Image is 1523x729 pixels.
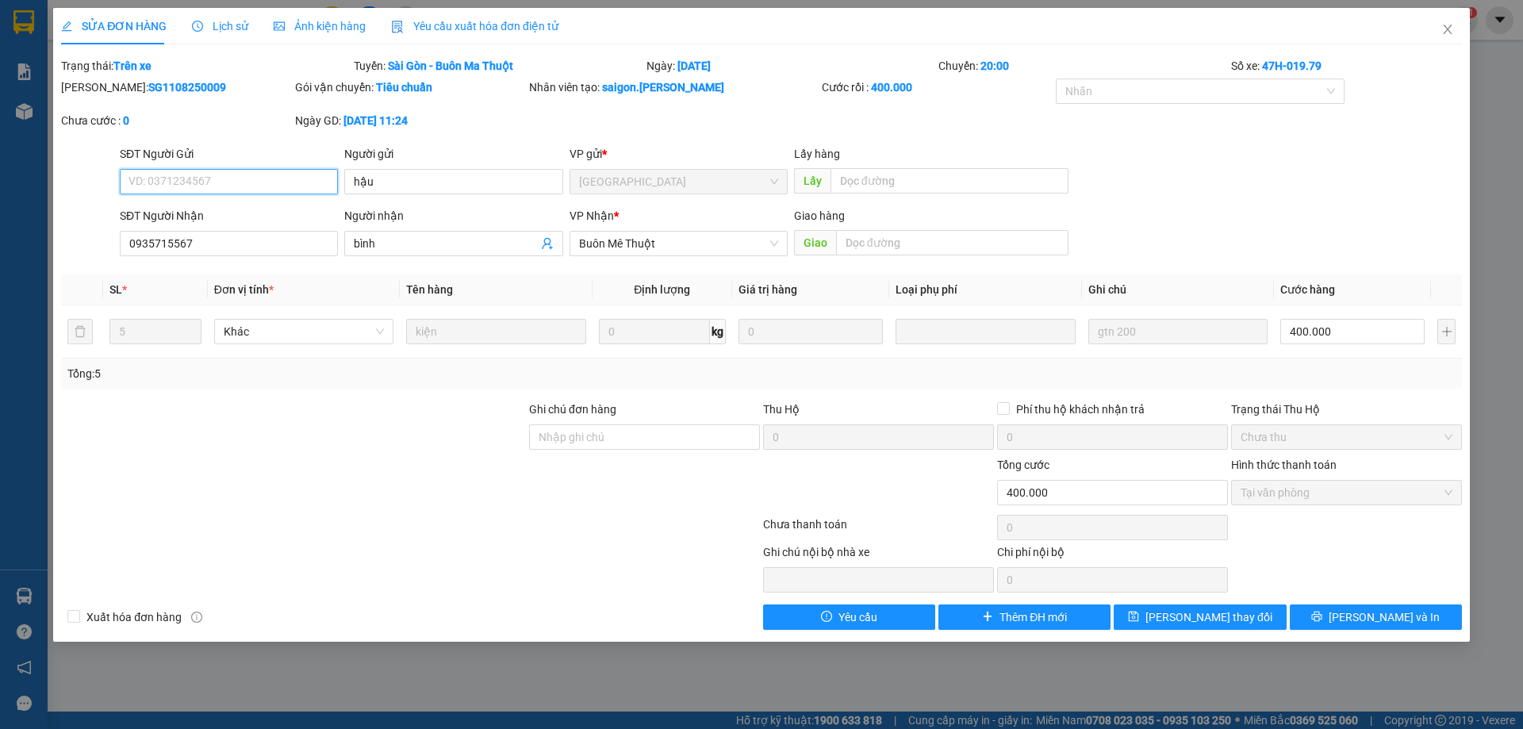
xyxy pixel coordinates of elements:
[836,230,1068,255] input: Dọc đường
[1145,608,1272,626] span: [PERSON_NAME] thay đổi
[763,403,800,416] span: Thu Hộ
[1088,319,1268,344] input: Ghi Chú
[224,320,384,343] span: Khác
[634,283,690,296] span: Định lượng
[214,283,274,296] span: Đơn vị tính
[192,20,248,33] span: Lịch sử
[388,59,513,72] b: Sài Gòn - Buôn Ma Thuột
[738,319,883,344] input: 0
[61,20,167,33] span: SỬA ĐƠN HÀNG
[59,57,352,75] div: Trạng thái:
[529,424,760,450] input: Ghi chú đơn hàng
[1082,274,1274,305] th: Ghi chú
[710,319,726,344] span: kg
[67,319,93,344] button: delete
[1010,401,1151,418] span: Phí thu hộ khách nhận trả
[677,59,711,72] b: [DATE]
[529,79,819,96] div: Nhân viên tạo:
[376,81,432,94] b: Tiêu chuẩn
[980,59,1009,72] b: 20:00
[61,79,292,96] div: [PERSON_NAME]:
[109,283,122,296] span: SL
[794,168,831,194] span: Lấy
[109,112,211,164] li: VP [GEOGRAPHIC_DATA] (Hàng)
[80,608,188,626] span: Xuất hóa đơn hàng
[1437,319,1455,344] button: plus
[295,112,526,129] div: Ngày GD:
[822,79,1053,96] div: Cước rồi :
[123,114,129,127] b: 0
[191,612,202,623] span: info-circle
[579,232,778,255] span: Buôn Mê Thuột
[274,21,285,32] span: picture
[1311,611,1322,623] span: printer
[344,145,562,163] div: Người gửi
[8,112,109,129] li: VP Buôn Mê Thuột
[838,608,877,626] span: Yêu cầu
[541,237,554,250] span: user-add
[794,209,845,222] span: Giao hàng
[352,57,645,75] div: Tuyến:
[997,543,1228,567] div: Chi phí nội bộ
[1128,611,1139,623] span: save
[8,8,63,63] img: logo.jpg
[794,230,836,255] span: Giao
[982,611,993,623] span: plus
[570,209,614,222] span: VP Nhận
[1290,604,1462,630] button: printer[PERSON_NAME] và In
[794,148,840,160] span: Lấy hàng
[274,20,366,33] span: Ảnh kiện hàng
[579,170,778,194] span: Sài Gòn
[406,319,585,344] input: VD: Bàn, Ghế
[1230,57,1464,75] div: Số xe:
[997,459,1049,471] span: Tổng cước
[120,207,338,224] div: SĐT Người Nhận
[738,283,797,296] span: Giá trị hàng
[1114,604,1286,630] button: save[PERSON_NAME] thay đổi
[120,145,338,163] div: SĐT Người Gửi
[938,604,1111,630] button: plusThêm ĐH mới
[1241,425,1452,449] span: Chưa thu
[761,516,996,543] div: Chưa thanh toán
[1425,8,1470,52] button: Close
[61,112,292,129] div: Chưa cước :
[1441,23,1454,36] span: close
[763,604,935,630] button: exclamation-circleYêu cầu
[937,57,1230,75] div: Chuyến:
[1241,481,1452,505] span: Tại văn phòng
[8,8,230,94] li: [GEOGRAPHIC_DATA]
[344,207,562,224] div: Người nhận
[871,81,912,94] b: 400.000
[406,283,453,296] span: Tên hàng
[821,611,832,623] span: exclamation-circle
[391,20,558,33] span: Yêu cầu xuất hóa đơn điện tử
[529,403,616,416] label: Ghi chú đơn hàng
[570,145,788,163] div: VP gửi
[831,168,1068,194] input: Dọc đường
[391,21,404,33] img: icon
[1231,401,1462,418] div: Trạng thái Thu Hộ
[148,81,226,94] b: SG1108250009
[1329,608,1440,626] span: [PERSON_NAME] và In
[113,59,152,72] b: Trên xe
[1262,59,1322,72] b: 47H-019.79
[343,114,408,127] b: [DATE] 11:24
[763,543,994,567] div: Ghi chú nội bộ nhà xe
[889,274,1081,305] th: Loại phụ phí
[192,21,203,32] span: clock-circle
[602,81,724,94] b: saigon.[PERSON_NAME]
[645,57,938,75] div: Ngày:
[999,608,1067,626] span: Thêm ĐH mới
[67,365,588,382] div: Tổng: 5
[61,21,72,32] span: edit
[295,79,526,96] div: Gói vận chuyển:
[1231,459,1337,471] label: Hình thức thanh toán
[1280,283,1335,296] span: Cước hàng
